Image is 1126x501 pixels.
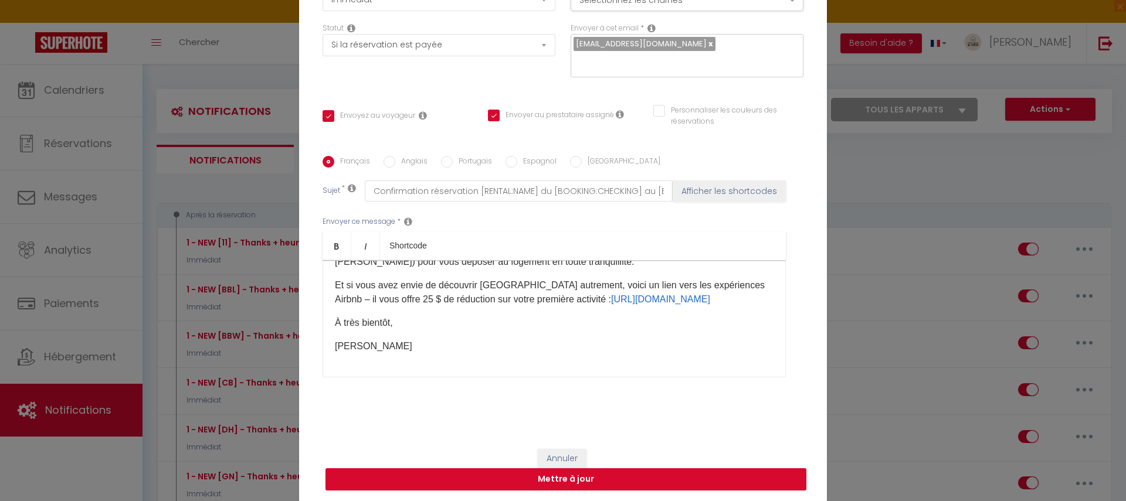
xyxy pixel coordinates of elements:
a: Shortcode [380,231,436,260]
a: Italic [351,231,380,260]
a: Bold [323,231,351,260]
button: Afficher les shortcodes [673,180,786,202]
label: Envoyer ce message [323,216,395,227]
a: [URL][DOMAIN_NAME] [611,294,710,304]
p: [PERSON_NAME] [335,339,774,353]
label: Statut [323,23,344,34]
label: Espagnol [517,156,557,169]
button: Annuler [538,449,586,469]
label: Portugais [453,156,492,169]
label: [GEOGRAPHIC_DATA] [582,156,660,169]
i: Message [404,217,412,226]
p: À très bientôt, [335,316,774,330]
button: Mettre à jour [325,468,806,490]
label: Français [334,156,370,169]
p: Et si vous avez envie de découvrir [GEOGRAPHIC_DATA] autrement, voici un lien vers les expérience... [335,278,774,306]
label: Anglais [395,156,428,169]
i: Envoyer au voyageur [419,111,427,120]
i: Recipient [647,23,656,33]
label: Envoyer à cet email [571,23,639,34]
span: [EMAIL_ADDRESS][DOMAIN_NAME] [576,38,707,49]
i: Booking status [347,23,355,33]
i: Subject [348,183,356,193]
label: Sujet [323,185,340,197]
i: Envoyer au prestataire si il est assigné [616,110,624,119]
